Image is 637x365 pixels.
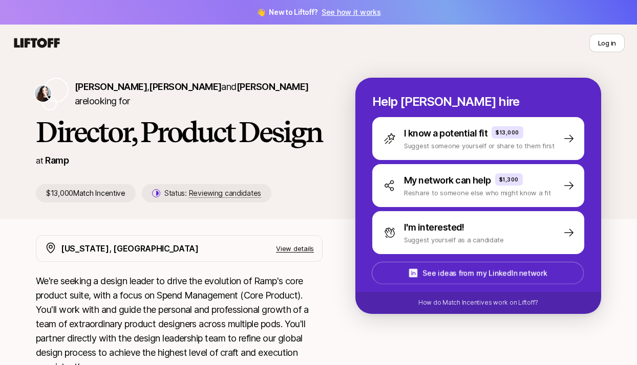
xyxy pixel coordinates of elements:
p: I know a potential fit [404,126,487,141]
span: 👋 New to Liftoff? [257,6,381,18]
p: Help [PERSON_NAME] hire [372,95,584,109]
p: Suggest yourself as a candidate [404,235,504,245]
p: Reshare to someone else who might know a fit [404,188,551,198]
p: Suggest someone yourself or share to them first [404,141,555,151]
p: See ideas from my LinkedIn network [422,267,547,279]
span: , [147,81,221,92]
p: at [36,154,43,167]
p: How do Match Incentives work on Liftoff? [418,298,538,307]
p: $1,300 [499,175,519,184]
p: $13,000 [496,128,519,136]
span: and [221,81,308,92]
p: are looking for [75,80,323,108]
p: [US_STATE], [GEOGRAPHIC_DATA] [61,242,199,255]
a: See how it works [322,8,381,16]
button: Log in [589,34,625,52]
p: My network can help [404,173,491,188]
p: $13,000 Match Incentive [36,184,136,202]
span: Reviewing candidates [189,189,261,198]
span: [PERSON_NAME] [75,81,147,92]
a: Ramp [45,155,69,166]
span: [PERSON_NAME] [237,81,309,92]
img: Monica Althoff [35,85,51,102]
button: See ideas from my LinkedIn network [372,262,584,284]
p: View details [276,243,314,254]
p: Status: [164,187,261,199]
h1: Director, Product Design [36,117,323,147]
p: I'm interested! [404,220,464,235]
span: [PERSON_NAME] [149,81,221,92]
